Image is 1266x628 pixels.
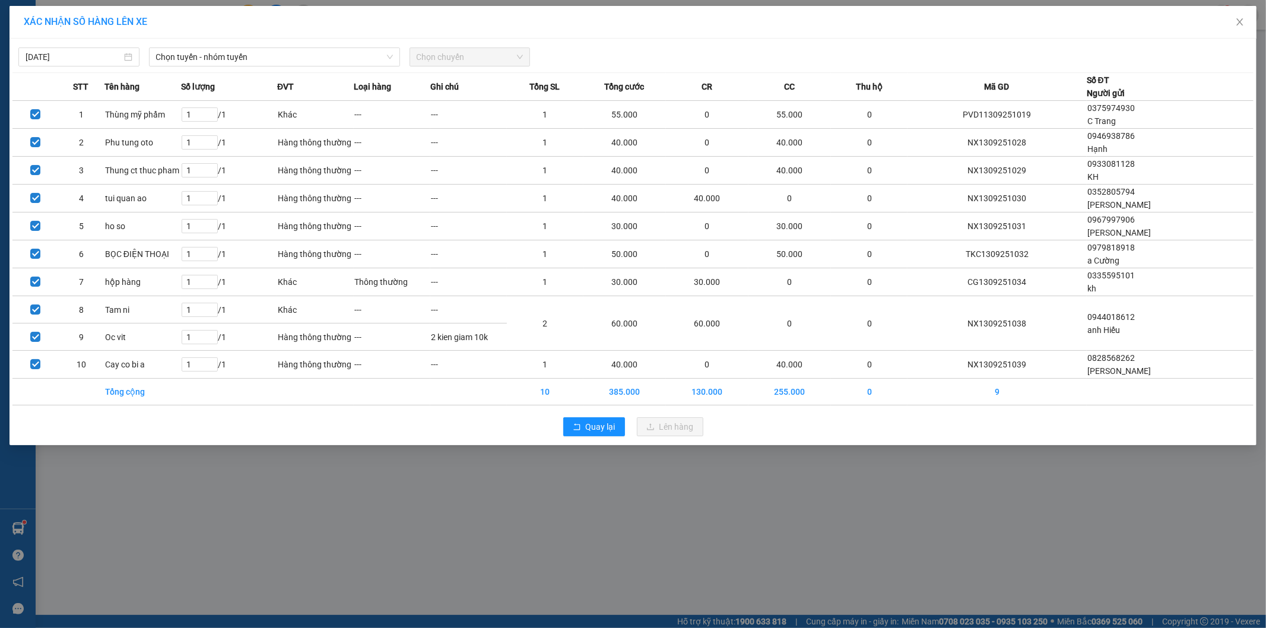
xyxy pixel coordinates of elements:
[831,101,908,129] td: 0
[104,240,181,268] td: BỌC ĐIỆN THOẠI
[104,379,181,405] td: Tổng cộng
[104,296,181,323] td: Tam ni
[15,86,177,126] b: GỬI : VP [GEOGRAPHIC_DATA]
[354,323,430,351] td: ---
[181,101,277,129] td: / 1
[1087,256,1119,265] span: a Cường
[831,379,908,405] td: 0
[354,157,430,185] td: ---
[104,323,181,351] td: Oc vit
[507,240,583,268] td: 1
[666,351,748,379] td: 0
[666,185,748,212] td: 40.000
[1087,312,1135,322] span: 0944018612
[748,296,831,351] td: 0
[583,129,666,157] td: 40.000
[58,157,104,185] td: 3
[104,351,181,379] td: Cay co bi a
[1235,17,1245,27] span: close
[181,80,215,93] span: Số lượng
[583,351,666,379] td: 40.000
[181,185,277,212] td: / 1
[181,268,277,296] td: / 1
[58,268,104,296] td: 7
[1087,131,1135,141] span: 0946938786
[637,417,703,436] button: uploadLên hàng
[58,212,104,240] td: 5
[1087,228,1151,237] span: [PERSON_NAME]
[908,240,1087,268] td: TKC1309251032
[748,129,831,157] td: 40.000
[831,296,908,351] td: 0
[181,296,277,323] td: / 1
[1087,172,1099,182] span: KH
[748,101,831,129] td: 55.000
[583,157,666,185] td: 40.000
[1087,103,1135,113] span: 0375974930
[430,80,459,93] span: Ghi chú
[583,212,666,240] td: 30.000
[666,129,748,157] td: 0
[748,185,831,212] td: 0
[1223,6,1257,39] button: Close
[908,185,1087,212] td: NX1309251030
[354,212,430,240] td: ---
[26,50,122,64] input: 13/09/2025
[430,268,507,296] td: ---
[908,212,1087,240] td: NX1309251031
[277,212,354,240] td: Hàng thông thường
[354,240,430,268] td: ---
[985,80,1010,93] span: Mã GD
[666,379,748,405] td: 130.000
[58,240,104,268] td: 6
[430,129,507,157] td: ---
[573,423,581,432] span: rollback
[1087,187,1135,196] span: 0352805794
[354,268,430,296] td: Thông thường
[748,379,831,405] td: 255.000
[277,80,294,93] span: ĐVT
[277,351,354,379] td: Hàng thông thường
[529,80,560,93] span: Tổng SL
[277,240,354,268] td: Hàng thông thường
[831,157,908,185] td: 0
[831,351,908,379] td: 0
[908,129,1087,157] td: NX1309251028
[104,212,181,240] td: ho so
[507,212,583,240] td: 1
[104,268,181,296] td: hộp hàng
[784,80,795,93] span: CC
[748,268,831,296] td: 0
[430,157,507,185] td: ---
[74,80,89,93] span: STT
[354,129,430,157] td: ---
[908,351,1087,379] td: NX1309251039
[507,157,583,185] td: 1
[702,80,712,93] span: CR
[156,48,393,66] span: Chọn tuyến - nhóm tuyến
[507,268,583,296] td: 1
[748,157,831,185] td: 40.000
[831,240,908,268] td: 0
[831,268,908,296] td: 0
[111,29,496,44] li: 237 [PERSON_NAME] , [GEOGRAPHIC_DATA]
[666,212,748,240] td: 0
[1087,366,1151,376] span: [PERSON_NAME]
[58,323,104,351] td: 9
[507,185,583,212] td: 1
[354,351,430,379] td: ---
[181,212,277,240] td: / 1
[104,80,139,93] span: Tên hàng
[277,323,354,351] td: Hàng thông thường
[111,44,496,59] li: Hotline: 1900 3383, ĐT/Zalo : 0862837383
[277,157,354,185] td: Hàng thông thường
[507,129,583,157] td: 1
[908,296,1087,351] td: NX1309251038
[1087,325,1120,335] span: anh Hiếu
[277,185,354,212] td: Hàng thông thường
[354,101,430,129] td: ---
[831,129,908,157] td: 0
[666,296,748,351] td: 60.000
[1087,200,1151,210] span: [PERSON_NAME]
[583,296,666,351] td: 60.000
